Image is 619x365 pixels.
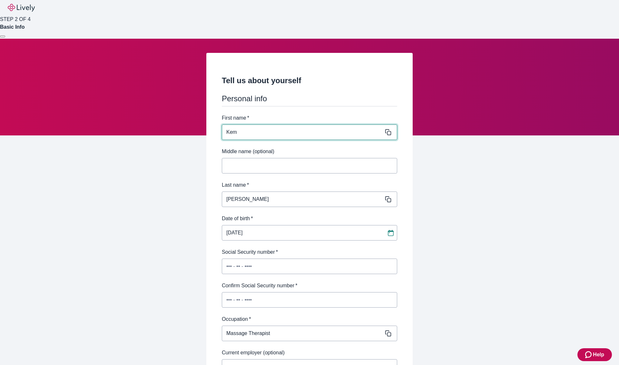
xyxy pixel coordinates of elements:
[222,226,382,239] input: MM / DD / YYYY
[385,330,391,337] svg: Copy to clipboard
[222,94,397,104] h3: Personal info
[385,129,391,135] svg: Copy to clipboard
[222,349,285,357] label: Current employer (optional)
[222,215,253,222] label: Date of birth
[577,348,612,361] button: Zendesk support iconHelp
[593,351,604,359] span: Help
[384,195,393,204] button: Copy message content to clipboard
[222,260,397,273] input: ••• - •• - ••••
[8,4,35,12] img: Lively
[385,227,397,239] button: Choose date, selected date is Dec 24, 1986
[222,248,278,256] label: Social Security number
[222,181,249,189] label: Last name
[388,230,394,236] svg: Calendar
[385,196,391,202] svg: Copy to clipboard
[222,293,397,306] input: ••• - •• - ••••
[222,282,297,290] label: Confirm Social Security number
[585,351,593,359] svg: Zendesk support icon
[384,329,393,338] button: Copy message content to clipboard
[384,128,393,137] button: Copy message content to clipboard
[222,148,274,155] label: Middle name (optional)
[222,315,251,323] label: Occupation
[222,75,397,86] h2: Tell us about yourself
[222,114,249,122] label: First name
